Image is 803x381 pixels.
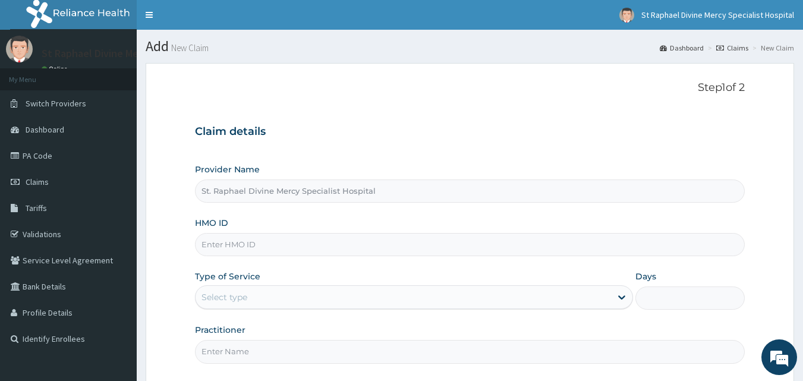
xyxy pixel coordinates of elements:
span: Dashboard [26,124,64,135]
a: Dashboard [660,43,704,53]
label: Type of Service [195,270,260,282]
label: Provider Name [195,163,260,175]
li: New Claim [750,43,794,53]
a: Online [42,65,70,73]
h1: Add [146,39,794,54]
span: St Raphael Divine Mercy Specialist Hospital [641,10,794,20]
img: User Image [619,8,634,23]
div: Select type [201,291,247,303]
span: Tariffs [26,203,47,213]
label: HMO ID [195,217,228,229]
input: Enter Name [195,340,745,363]
small: New Claim [169,43,209,52]
span: Claims [26,177,49,187]
input: Enter HMO ID [195,233,745,256]
span: Switch Providers [26,98,86,109]
img: User Image [6,36,33,62]
a: Claims [716,43,748,53]
label: Days [635,270,656,282]
h3: Claim details [195,125,745,138]
label: Practitioner [195,324,245,336]
p: St Raphael Divine Mercy Specialist Hospital [42,48,243,59]
p: Step 1 of 2 [195,81,745,95]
